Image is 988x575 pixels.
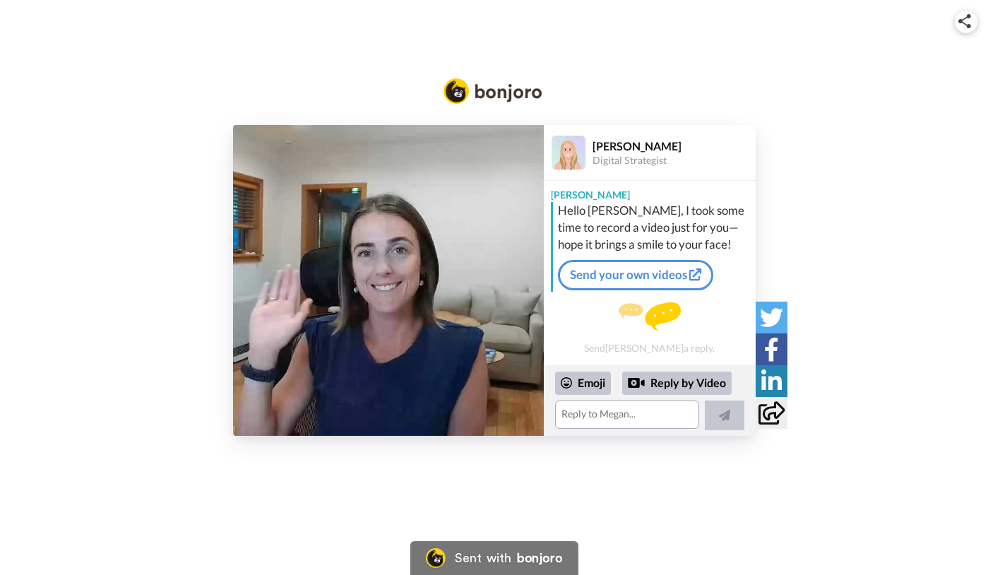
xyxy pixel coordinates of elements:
img: ic_share.svg [958,14,971,28]
div: Digital Strategist [593,155,755,167]
a: Send your own videos [558,260,713,290]
img: Profile Image [552,136,585,170]
div: [PERSON_NAME] [544,181,756,202]
div: Reply by Video [622,372,732,396]
img: ef75f751-84f6-4850-9811-e5ea1f38c1c5-thumb.jpg [233,125,544,436]
div: Emoji [555,372,611,394]
div: [PERSON_NAME] [593,139,755,153]
img: Bonjoro Logo [444,78,542,104]
div: Send [PERSON_NAME] a reply. [544,297,756,359]
div: Reply by Video [628,374,645,391]
div: Hello [PERSON_NAME], I took some time to record a video just for you—hope it brings a smile to yo... [558,202,752,253]
img: message.svg [619,302,681,331]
